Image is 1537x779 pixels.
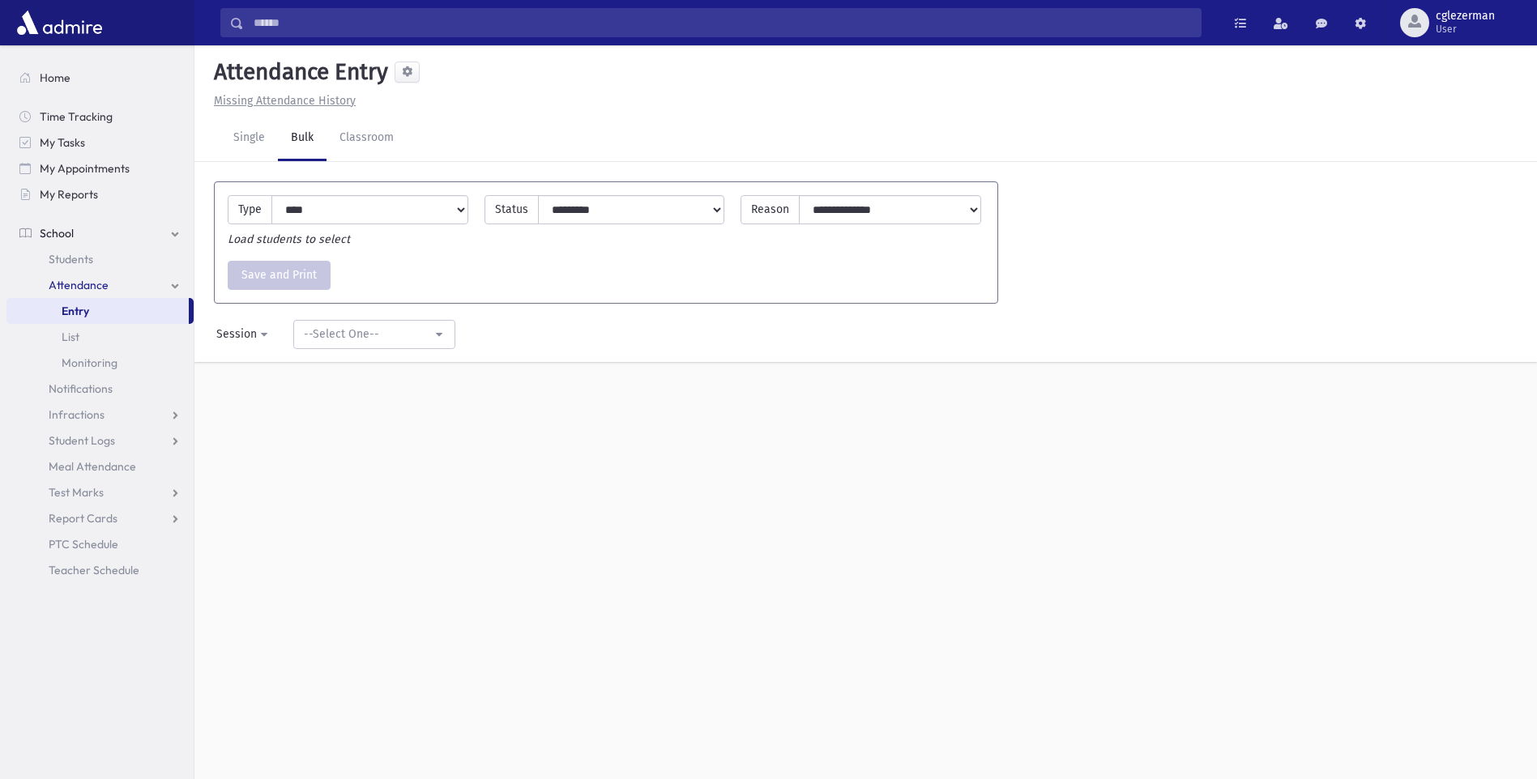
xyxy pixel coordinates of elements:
[6,220,194,246] a: School
[13,6,106,39] img: AdmirePro
[49,563,139,577] span: Teacher Schedule
[6,298,189,324] a: Entry
[49,537,118,551] span: PTC Schedule
[244,8,1201,37] input: Search
[6,402,194,428] a: Infractions
[40,109,113,124] span: Time Tracking
[216,326,257,343] div: Session
[6,65,194,91] a: Home
[6,246,194,272] a: Students
[6,428,194,453] a: Student Logs
[40,187,98,202] span: My Reports
[49,511,117,526] span: Report Cards
[6,376,194,402] a: Notifications
[62,330,79,344] span: List
[49,381,113,396] span: Notifications
[6,130,194,155] a: My Tasks
[6,453,194,479] a: Meal Attendance
[6,181,194,207] a: My Reports
[327,116,407,161] a: Classroom
[40,161,130,176] span: My Appointments
[485,195,539,224] label: Status
[40,70,70,85] span: Home
[49,407,105,422] span: Infractions
[6,155,194,181] a: My Appointments
[220,116,278,161] a: Single
[207,58,388,86] h5: Attendance Entry
[6,350,194,376] a: Monitoring
[220,231,993,248] div: Load students to select
[49,252,93,266] span: Students
[1436,23,1495,36] span: User
[304,326,432,343] div: --Select One--
[49,433,115,448] span: Student Logs
[40,135,85,150] span: My Tasks
[206,320,280,349] button: Session
[6,272,194,298] a: Attendance
[278,116,327,161] a: Bulk
[228,195,272,224] label: Type
[6,479,194,505] a: Test Marks
[741,195,800,224] label: Reason
[228,261,331,290] button: Save and Print
[6,505,194,531] a: Report Cards
[40,226,74,241] span: School
[6,104,194,130] a: Time Tracking
[62,355,117,370] span: Monitoring
[49,459,136,474] span: Meal Attendance
[293,320,455,349] button: --Select One--
[6,324,194,350] a: List
[6,531,194,557] a: PTC Schedule
[49,485,104,500] span: Test Marks
[6,557,194,583] a: Teacher Schedule
[207,94,356,108] a: Missing Attendance History
[214,94,356,108] u: Missing Attendance History
[1436,10,1495,23] span: cglezerman
[49,278,109,292] span: Attendance
[62,304,89,318] span: Entry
